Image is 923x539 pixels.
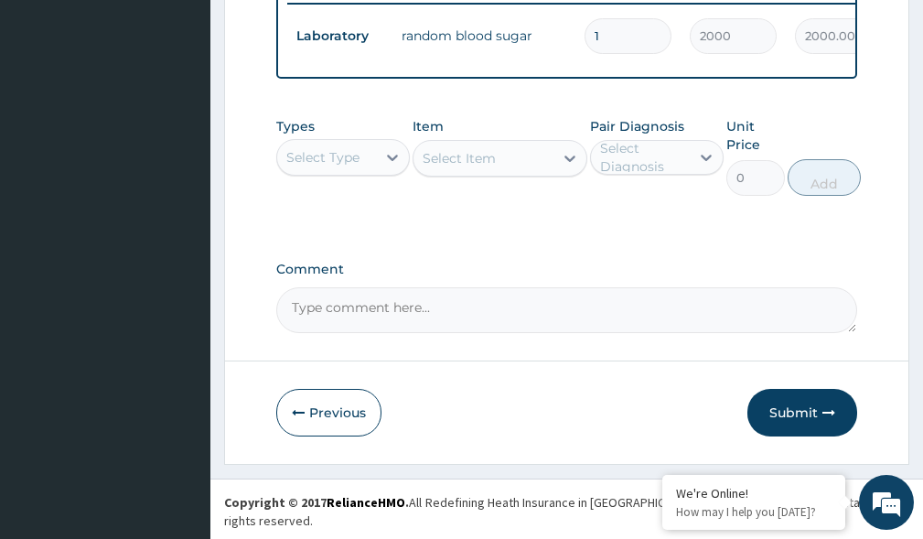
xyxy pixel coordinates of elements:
[747,389,857,437] button: Submit
[726,117,784,154] label: Unit Price
[425,493,909,512] div: Redefining Heath Insurance in [GEOGRAPHIC_DATA] using Telemedicine and Data Science!
[788,159,861,196] button: Add
[600,139,688,176] div: Select Diagnosis
[300,9,344,53] div: Minimize live chat window
[327,494,405,511] a: RelianceHMO
[590,117,684,135] label: Pair Diagnosis
[95,102,307,126] div: Chat with us now
[276,389,381,437] button: Previous
[676,485,832,501] div: We're Online!
[392,17,575,54] td: random blood sugar
[106,156,252,341] span: We're online!
[286,148,360,167] div: Select Type
[34,92,74,137] img: d_794563401_company_1708531726252_794563401
[287,19,392,53] td: Laboratory
[676,504,832,520] p: How may I help you today?
[9,351,349,415] textarea: Type your message and hit 'Enter'
[224,494,409,511] strong: Copyright © 2017 .
[413,117,444,135] label: Item
[276,262,857,277] label: Comment
[276,119,315,135] label: Types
